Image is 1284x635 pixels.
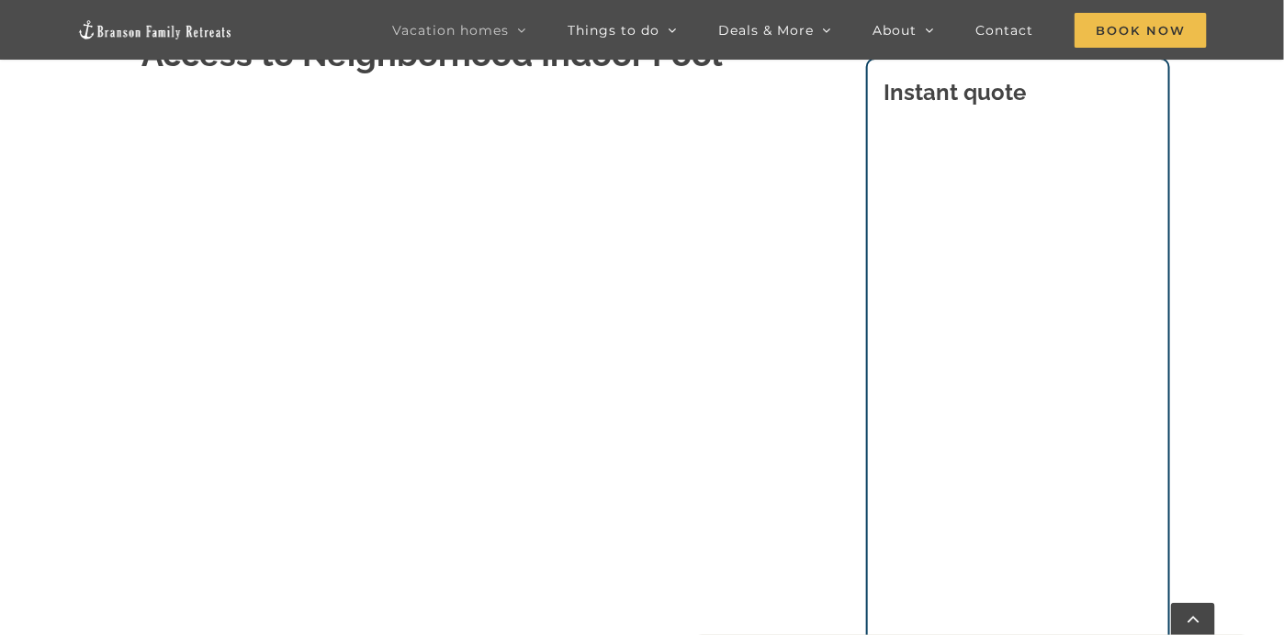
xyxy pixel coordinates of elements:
span: Things to do [568,24,659,37]
strong: Instant quote [884,79,1027,106]
span: Deals & More [718,24,814,37]
span: About [873,24,917,37]
span: Book Now [1075,13,1207,48]
span: Vacation homes [392,24,509,37]
img: Branson Family Retreats Logo [77,19,232,39]
span: Contact [975,24,1033,37]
